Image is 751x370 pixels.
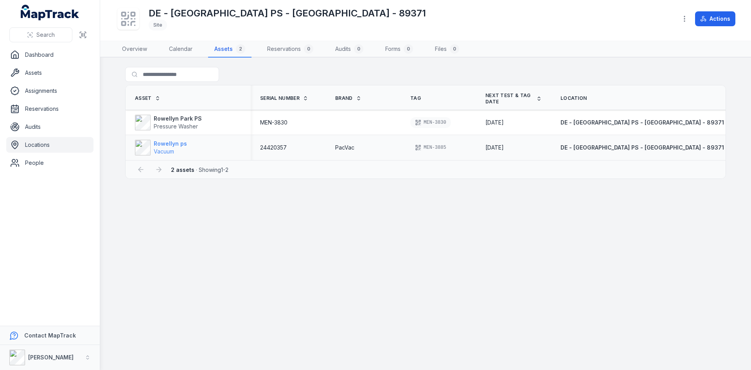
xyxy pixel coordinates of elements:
a: Assets [6,65,93,81]
strong: [PERSON_NAME] [28,354,74,361]
span: Next test & tag date [485,92,533,105]
a: Asset [135,95,160,101]
span: Serial Number [260,95,300,101]
span: [DATE] [485,144,504,151]
a: DE - [GEOGRAPHIC_DATA] PS - [GEOGRAPHIC_DATA] - 89371 [561,144,724,152]
span: Asset [135,95,152,101]
div: MEN-3885 [410,142,451,153]
div: 0 [450,44,459,54]
span: Tag [410,95,421,101]
div: 2 [236,44,245,54]
span: Search [36,31,55,39]
span: Pressure Washer [154,123,198,130]
a: Overview [116,41,153,58]
div: Site [149,20,167,31]
a: Rowellyn psVacuum [135,140,187,155]
div: 0 [354,44,363,54]
div: MEN-3830 [410,117,451,128]
a: Files0 [429,41,465,58]
strong: 2 assets [171,166,194,173]
span: [DATE] [485,119,504,126]
h1: DE - [GEOGRAPHIC_DATA] PS - [GEOGRAPHIC_DATA] - 89371 [149,7,426,20]
a: Dashboard [6,47,93,63]
a: Audits0 [329,41,370,58]
a: Reservations [6,101,93,117]
span: 24420357 [260,144,287,152]
a: DE - [GEOGRAPHIC_DATA] PS - [GEOGRAPHIC_DATA] - 89371 [561,119,724,126]
span: · Showing 1 - 2 [171,166,228,173]
time: 3/12/2026, 12:00:00 AM [485,119,504,126]
a: Locations [6,137,93,153]
span: Brand [335,95,353,101]
strong: Rowellyn ps [154,140,187,148]
a: Forms0 [379,41,419,58]
strong: Rowellyn Park PS [154,115,202,123]
span: Location [561,95,587,101]
strong: Contact MapTrack [24,332,76,339]
div: 0 [404,44,413,54]
span: Vacuum [154,148,174,155]
a: People [6,155,93,171]
span: MEN-3830 [260,119,287,126]
a: Assets2 [208,41,252,58]
a: Audits [6,119,93,135]
a: Assignments [6,83,93,99]
button: Actions [695,11,735,26]
span: PacVac [335,144,354,152]
a: Calendar [163,41,199,58]
a: Rowellyn Park PSPressure Washer [135,115,202,130]
time: 3/12/2026, 10:00:00 AM [485,144,504,152]
div: 0 [304,44,313,54]
a: Serial Number [260,95,308,101]
a: Next test & tag date [485,92,542,105]
a: MapTrack [21,5,79,20]
a: Brand [335,95,361,101]
a: Reservations0 [261,41,320,58]
button: Search [9,27,72,42]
